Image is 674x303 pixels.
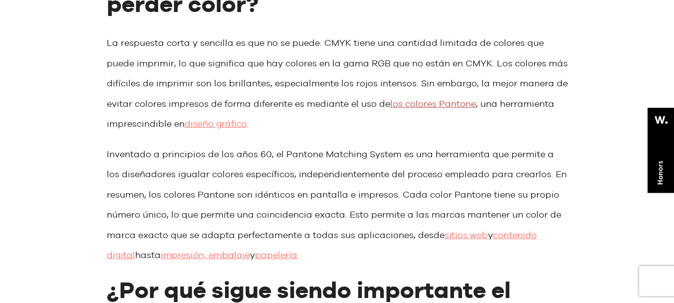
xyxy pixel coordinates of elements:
[107,37,568,109] font: La respuesta corta y sencilla es que no se puede. CMYK tiene una cantidad limitada de colores que...
[247,118,249,129] font: .
[185,118,247,129] a: diseño gráfico
[161,250,250,260] a: impresión, embalaje
[107,149,567,240] font: Inventado a principios de los años 60, el Pantone Matching System es una herramienta que permite ...
[445,230,488,240] a: sitios web
[488,230,493,240] font: y
[297,250,299,260] font: .
[135,250,161,260] font: hasta
[390,98,476,109] a: los colores Pantone
[250,250,255,260] font: y
[255,250,297,260] a: papelería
